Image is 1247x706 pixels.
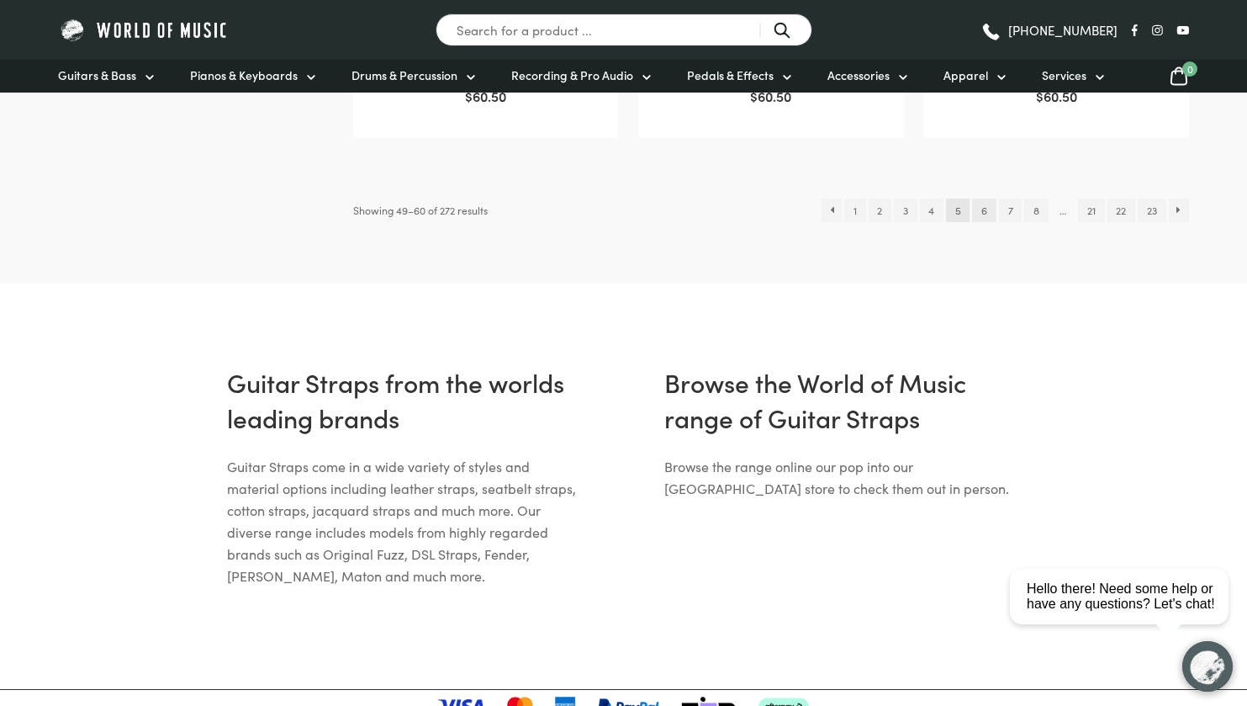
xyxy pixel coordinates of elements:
[1169,199,1190,222] a: →
[822,199,1189,222] nav: Product Pagination
[869,199,891,222] a: Page 2
[664,456,1021,500] p: Browse the range online our pop into our [GEOGRAPHIC_DATA] store to check them out in person.
[827,66,890,84] span: Accessories
[465,87,506,105] bdi: 60.50
[1078,199,1104,222] a: Page 21
[1182,61,1197,77] span: 0
[980,18,1118,43] a: [PHONE_NUMBER]
[227,364,584,435] h2: Guitar Straps from the worlds leading brands
[946,199,970,222] span: Page 5
[1003,521,1247,706] iframe: Chat with our support team
[1036,87,1077,105] bdi: 60.50
[465,87,473,105] span: $
[750,87,791,105] bdi: 60.50
[190,66,298,84] span: Pianos & Keyboards
[999,199,1022,222] a: Page 7
[1036,87,1044,105] span: $
[1051,199,1075,222] span: …
[750,87,758,105] span: $
[1008,24,1118,36] span: [PHONE_NUMBER]
[1138,199,1165,222] a: Page 23
[1107,199,1135,222] a: Page 22
[436,13,812,46] input: Search for a product ...
[920,199,943,222] a: Page 4
[943,66,988,84] span: Apparel
[894,199,917,222] a: Page 3
[822,199,843,222] a: ←
[351,66,457,84] span: Drums & Percussion
[353,199,488,222] p: Showing 49–60 of 272 results
[58,17,230,43] img: World of Music
[972,199,996,222] a: Page 6
[1042,66,1086,84] span: Services
[844,199,865,222] a: Page 1
[511,66,633,84] span: Recording & Pro Audio
[227,456,584,587] p: Guitar Straps come in a wide variety of styles and material options including leather straps, sea...
[664,364,1021,435] h3: Browse the World of Music range of Guitar Straps
[58,66,136,84] span: Guitars & Bass
[687,66,774,84] span: Pedals & Effects
[1024,199,1048,222] a: Page 8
